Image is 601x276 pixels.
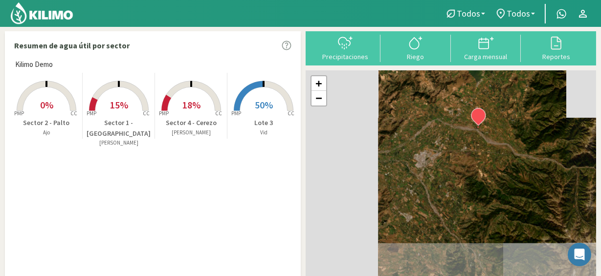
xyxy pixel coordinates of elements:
[215,110,222,117] tspan: CC
[288,110,295,117] tspan: CC
[507,8,530,19] span: Todos
[457,8,480,19] span: Todos
[313,53,378,60] div: Precipitaciones
[227,118,300,128] p: Lote 3
[14,40,130,51] p: Resumen de agua útil por sector
[524,53,588,60] div: Reportes
[380,35,451,61] button: Riego
[83,139,155,147] p: [PERSON_NAME]
[155,128,227,137] p: [PERSON_NAME]
[143,110,150,117] tspan: CC
[312,91,326,106] a: Zoom out
[83,118,155,139] p: Sector 1 - [GEOGRAPHIC_DATA]
[10,128,82,137] p: Ajo
[454,53,518,60] div: Carga mensual
[15,59,53,70] span: Kilimo Demo
[383,53,448,60] div: Riego
[86,110,96,117] tspan: PMP
[451,35,521,61] button: Carga mensual
[110,99,128,111] span: 15%
[70,110,77,117] tspan: CC
[231,110,241,117] tspan: PMP
[10,118,82,128] p: Sector 2 - Palto
[255,99,273,111] span: 50%
[312,76,326,91] a: Zoom in
[10,1,74,25] img: Kilimo
[182,99,200,111] span: 18%
[40,99,53,111] span: 0%
[311,35,381,61] button: Precipitaciones
[521,35,591,61] button: Reportes
[568,243,591,266] div: Open Intercom Messenger
[159,110,169,117] tspan: PMP
[227,128,300,137] p: Vid
[155,118,227,128] p: Sector 4 - Cerezo
[14,110,23,117] tspan: PMP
